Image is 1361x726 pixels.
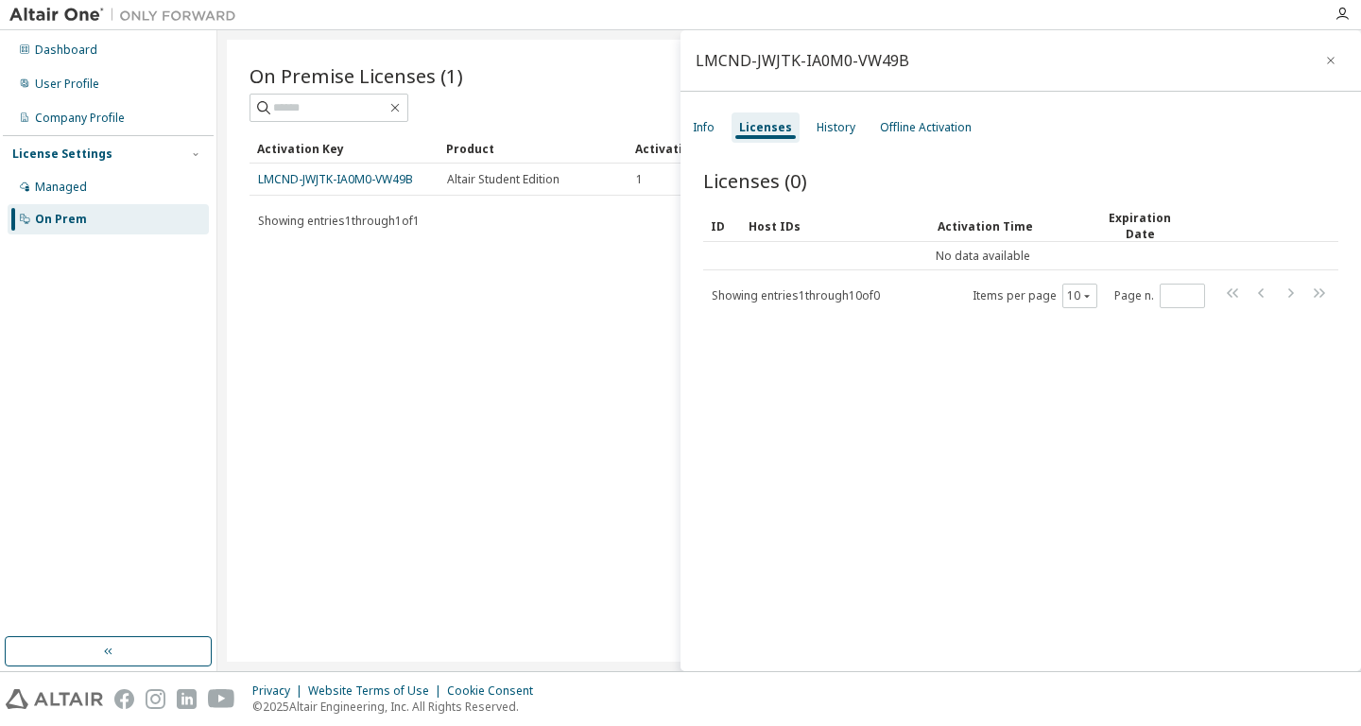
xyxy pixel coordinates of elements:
[9,6,246,25] img: Altair One
[258,171,413,187] a: LMCND-JWJTK-IA0M0-VW49B
[447,172,560,187] span: Altair Student Edition
[258,213,420,229] span: Showing entries 1 through 1 of 1
[146,689,165,709] img: instagram.svg
[693,120,715,135] div: Info
[35,43,97,58] div: Dashboard
[711,211,733,241] div: ID
[177,689,197,709] img: linkedin.svg
[35,111,125,126] div: Company Profile
[446,133,620,164] div: Product
[35,180,87,195] div: Managed
[703,242,1263,270] td: No data available
[817,120,855,135] div: History
[114,689,134,709] img: facebook.svg
[35,212,87,227] div: On Prem
[973,284,1097,308] span: Items per page
[739,120,792,135] div: Licenses
[250,62,463,89] span: On Premise Licenses (1)
[938,211,1085,241] div: Activation Time
[252,699,544,715] p: © 2025 Altair Engineering, Inc. All Rights Reserved.
[257,133,431,164] div: Activation Key
[447,683,544,699] div: Cookie Consent
[12,147,112,162] div: License Settings
[1067,288,1093,303] button: 10
[703,167,807,194] span: Licenses (0)
[749,211,922,241] div: Host IDs
[1114,284,1205,308] span: Page n.
[6,689,103,709] img: altair_logo.svg
[308,683,447,699] div: Website Terms of Use
[635,133,809,164] div: Activation Allowed
[880,120,972,135] div: Offline Activation
[712,287,880,303] span: Showing entries 1 through 10 of 0
[252,683,308,699] div: Privacy
[636,172,643,187] span: 1
[208,689,235,709] img: youtube.svg
[696,53,909,68] div: LMCND-JWJTK-IA0M0-VW49B
[35,77,99,92] div: User Profile
[1100,210,1180,242] div: Expiration Date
